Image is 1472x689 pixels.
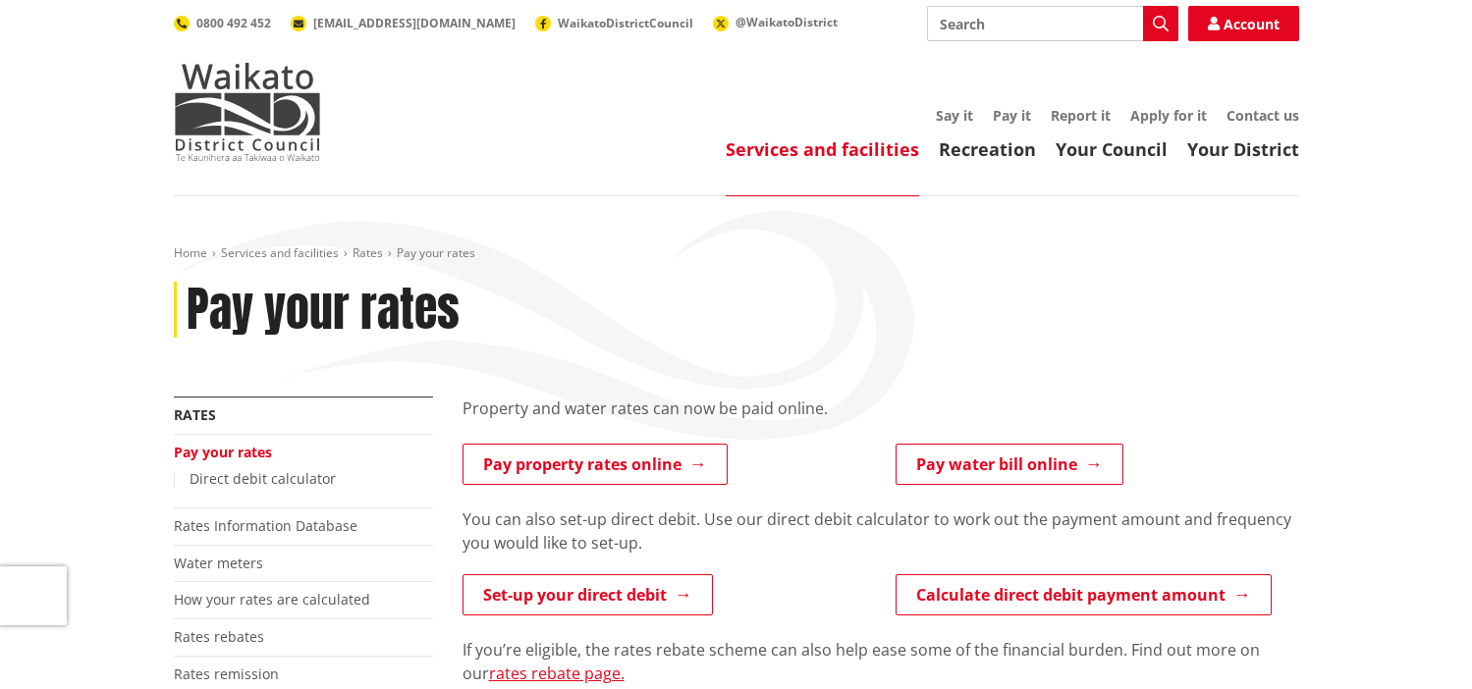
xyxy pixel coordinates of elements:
a: Services and facilities [726,137,919,161]
img: Waikato District Council - Te Kaunihera aa Takiwaa o Waikato [174,63,321,161]
span: 0800 492 452 [196,15,271,31]
p: You can also set-up direct debit. Use our direct debit calculator to work out the payment amount ... [463,507,1299,555]
a: 0800 492 452 [174,15,271,31]
a: Services and facilities [221,244,339,261]
a: Water meters [174,554,263,572]
a: Direct debit calculator [190,469,336,488]
a: Home [174,244,207,261]
a: Account [1188,6,1299,41]
a: Pay property rates online [463,444,728,485]
a: Calculate direct debit payment amount [896,574,1272,615]
a: rates rebate page. [489,662,625,684]
a: Rates rebates [174,627,264,646]
a: Rates Information Database [174,516,357,535]
a: Set-up your direct debit [463,574,713,615]
a: Your District [1187,137,1299,161]
a: Pay water bill online [896,444,1123,485]
h1: Pay your rates [187,282,460,339]
a: How your rates are calculated [174,590,370,609]
span: Pay your rates [397,244,475,261]
a: WaikatoDistrictCouncil [535,15,693,31]
a: Say it [936,106,973,125]
span: [EMAIL_ADDRESS][DOMAIN_NAME] [313,15,516,31]
a: @WaikatoDistrict [713,14,838,30]
a: Rates [353,244,383,261]
a: [EMAIL_ADDRESS][DOMAIN_NAME] [291,15,516,31]
span: WaikatoDistrictCouncil [558,15,693,31]
a: Recreation [939,137,1036,161]
p: If you’re eligible, the rates rebate scheme can also help ease some of the financial burden. Find... [463,638,1299,685]
a: Contact us [1227,106,1299,125]
a: Rates [174,405,216,424]
nav: breadcrumb [174,245,1299,262]
a: Pay it [993,106,1031,125]
span: @WaikatoDistrict [736,14,838,30]
a: Report it [1051,106,1111,125]
div: Property and water rates can now be paid online. [463,397,1299,444]
a: Pay your rates [174,443,272,461]
input: Search input [927,6,1178,41]
a: Your Council [1056,137,1168,161]
a: Apply for it [1130,106,1207,125]
a: Rates remission [174,664,279,683]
